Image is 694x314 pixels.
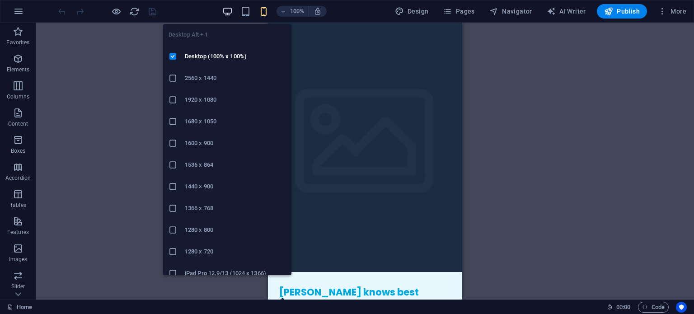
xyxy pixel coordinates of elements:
[623,304,624,310] span: :
[185,94,286,105] h6: 1920 x 1080
[7,93,29,100] p: Columns
[395,7,429,16] span: Design
[10,202,26,209] p: Tables
[439,4,478,19] button: Pages
[391,4,432,19] div: Design (Ctrl+Alt+Y)
[7,229,29,236] p: Features
[185,181,286,192] h6: 1440 × 900
[658,7,686,16] span: More
[543,4,590,19] button: AI Writer
[185,73,286,84] h6: 2560 x 1440
[185,203,286,214] h6: 1366 x 768
[547,7,586,16] span: AI Writer
[185,51,286,62] h6: Desktop (100% x 100%)
[443,7,474,16] span: Pages
[277,6,309,17] button: 100%
[111,6,122,17] button: Click here to leave preview mode and continue editing
[8,120,28,127] p: Content
[391,4,432,19] button: Design
[6,39,29,46] p: Favorites
[11,147,26,155] p: Boxes
[185,246,286,257] h6: 1280 x 720
[11,283,25,290] p: Slider
[9,256,28,263] p: Images
[654,4,690,19] button: More
[676,302,687,313] button: Usercentrics
[185,138,286,149] h6: 1600 x 900
[7,66,30,73] p: Elements
[486,4,536,19] button: Navigator
[638,302,669,313] button: Code
[129,6,140,17] button: reload
[129,6,140,17] i: Reload page
[616,302,630,313] span: 00 00
[314,7,322,15] i: On resize automatically adjust zoom level to fit chosen device.
[642,302,665,313] span: Code
[597,4,647,19] button: Publish
[185,268,286,279] h6: iPad Pro 12.9/13 (1024 x 1366)
[185,116,286,127] h6: 1680 x 1050
[185,159,286,170] h6: 1536 x 864
[489,7,532,16] span: Navigator
[604,7,640,16] span: Publish
[607,302,631,313] h6: Session time
[290,6,305,17] h6: 100%
[7,302,32,313] a: Click to cancel selection. Double-click to open Pages
[5,174,31,182] p: Accordion
[185,225,286,235] h6: 1280 x 800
